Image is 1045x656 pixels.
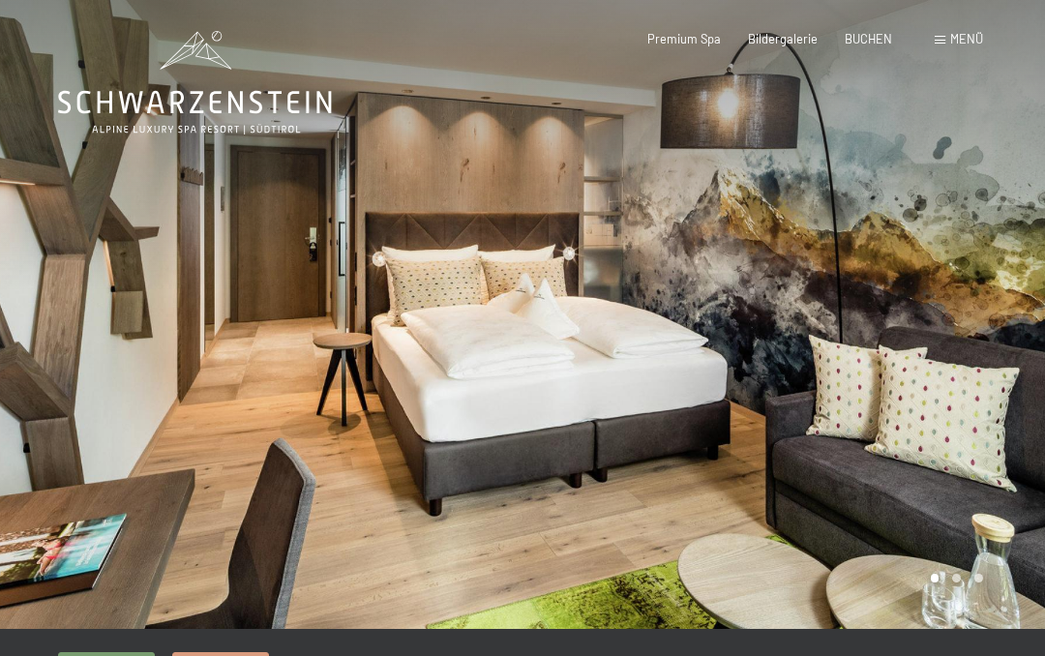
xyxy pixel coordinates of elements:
span: Menü [950,31,983,46]
a: Premium Spa [647,31,721,46]
a: Bildergalerie [748,31,818,46]
a: BUCHEN [845,31,892,46]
